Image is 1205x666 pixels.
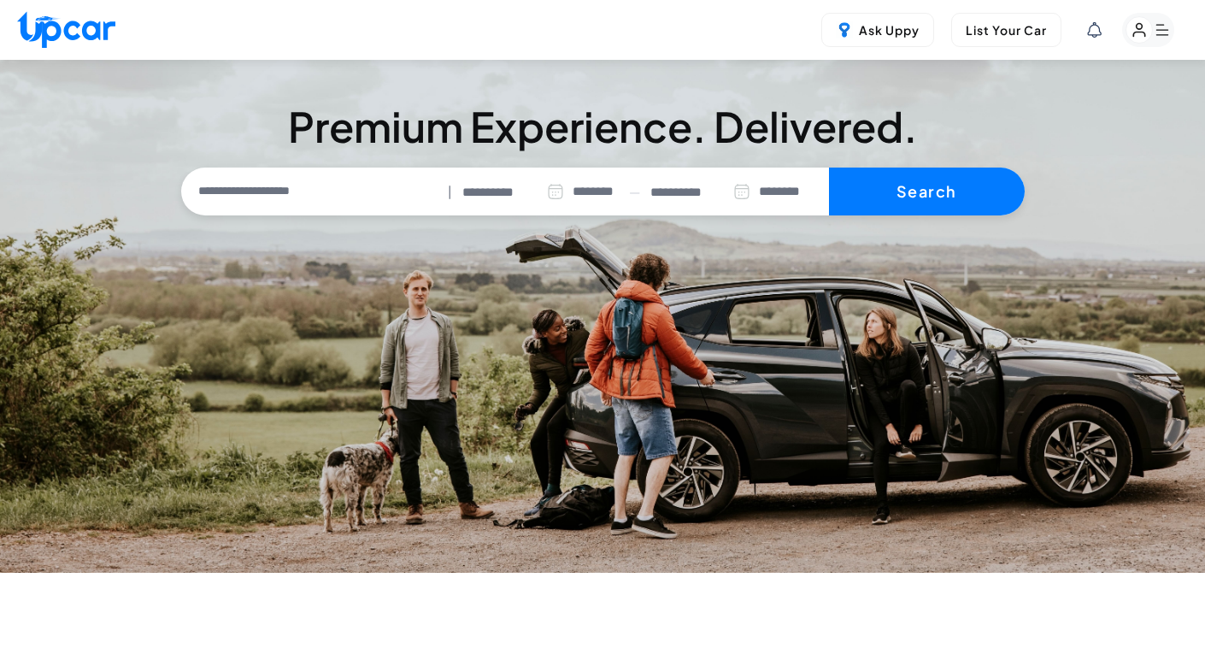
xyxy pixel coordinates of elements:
[951,13,1061,47] button: List Your Car
[1087,22,1102,38] div: View Notifications
[629,182,640,202] span: —
[181,106,1025,147] h3: Premium Experience. Delivered.
[829,168,1024,215] button: Search
[17,11,115,48] img: Upcar Logo
[836,21,853,38] img: Uppy
[821,13,934,47] button: Ask Uppy
[448,182,452,202] span: |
